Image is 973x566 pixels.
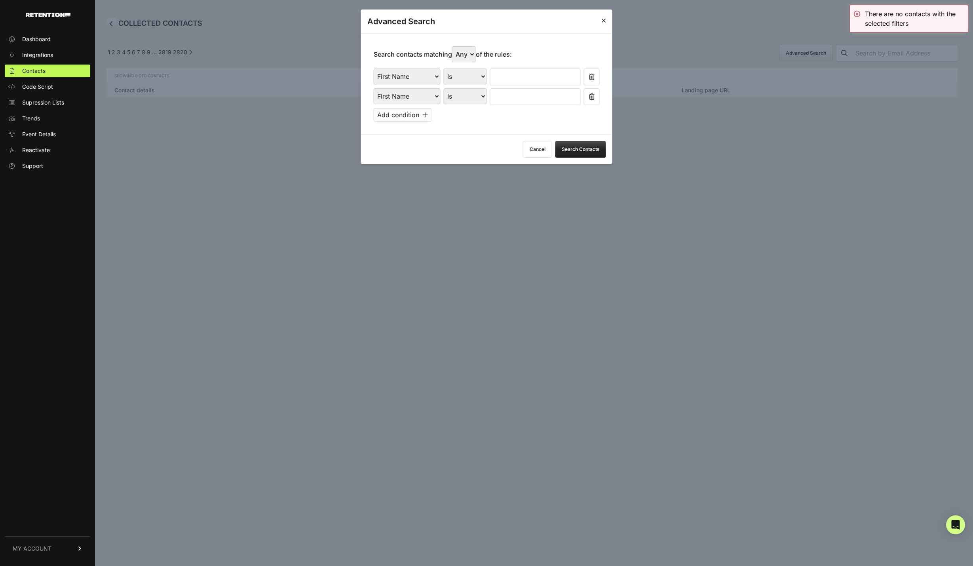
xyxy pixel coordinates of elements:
[5,160,90,172] a: Support
[5,536,90,560] a: MY ACCOUNT
[367,16,435,27] h3: Advanced Search
[5,65,90,77] a: Contacts
[5,144,90,156] a: Reactivate
[946,515,965,534] div: Open Intercom Messenger
[22,162,43,170] span: Support
[22,114,40,122] span: Trends
[5,49,90,61] a: Integrations
[22,99,64,107] span: Supression Lists
[523,141,552,158] button: Cancel
[22,83,53,91] span: Code Script
[5,112,90,125] a: Trends
[22,51,53,59] span: Integrations
[374,108,431,122] button: Add condition
[555,141,606,158] button: Search Contacts
[5,33,90,46] a: Dashboard
[5,80,90,93] a: Code Script
[13,545,51,553] span: MY ACCOUNT
[5,96,90,109] a: Supression Lists
[22,130,56,138] span: Event Details
[865,9,964,28] div: There are no contacts with the selected filters
[22,35,51,43] span: Dashboard
[22,146,50,154] span: Reactivate
[26,13,70,17] img: Retention.com
[374,46,512,62] p: Search contacts matching of the rules:
[5,128,90,141] a: Event Details
[22,67,46,75] span: Contacts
